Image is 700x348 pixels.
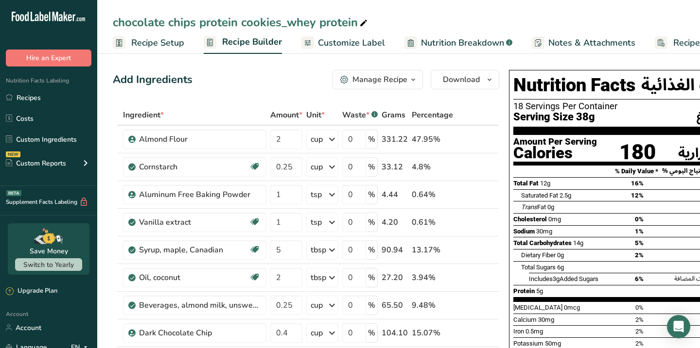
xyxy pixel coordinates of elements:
button: Switch to Yearly [15,258,82,271]
span: 16% [631,180,644,187]
a: Recipe Setup [113,32,184,54]
div: Oil, coconut [139,272,249,283]
div: cup [311,327,323,339]
span: Unit [306,109,325,121]
span: 2% [635,251,644,259]
button: Download [431,70,499,89]
span: 0g [547,203,554,211]
div: 47.95% [412,133,453,145]
a: Notes & Attachments [532,32,635,54]
span: Fat [521,203,546,211]
div: Vanilla extract [139,216,249,228]
span: 5g [536,287,543,295]
span: 2% [635,328,644,335]
a: Recipe Builder [204,31,282,54]
span: 1% [635,228,644,235]
div: 65.50 [382,299,408,311]
div: % Daily Value * [513,166,658,176]
span: 0.5mg [525,328,543,335]
div: tbsp [311,272,326,283]
span: Protein [513,287,535,295]
div: 4.8% [412,161,453,173]
span: Total Fat [513,180,539,187]
div: 3.94% [412,272,453,283]
div: 4.20 [382,216,408,228]
span: Potassium [513,340,543,347]
span: 5% [635,239,644,247]
span: Dietary Fiber [521,251,556,259]
a: Nutrition Breakdown [404,32,512,54]
div: Upgrade Plan [6,286,57,296]
div: cup [311,299,323,311]
div: 331.22 [382,133,408,145]
span: Grams [382,109,405,121]
span: 0% [635,304,644,311]
button: Hire an Expert [6,50,91,66]
div: tsp [311,216,322,228]
div: Calories [513,147,597,160]
div: 90.94 [382,244,408,256]
span: Ingredient [123,109,164,121]
div: 13.17% [412,244,453,256]
div: BETA [6,190,21,196]
span: 6% [635,275,644,282]
span: Iron [513,328,524,335]
div: Amount Per Serving [513,137,597,160]
span: Total Sugars [521,264,556,271]
div: 33.12 [382,161,408,173]
span: Percentage [412,109,453,121]
div: 180 [619,145,656,160]
span: 0g [557,251,564,259]
span: 0mg [548,215,561,223]
span: Recipe Builder [222,35,282,49]
span: 50mg [545,340,561,347]
div: Waste [342,109,378,121]
span: 2% [635,340,644,347]
span: Nutrition Breakdown [421,36,504,50]
span: Cholesterol [513,215,547,223]
div: 0.64% [412,189,453,200]
div: tsp [311,189,322,200]
div: Syrup, maple, Canadian [139,244,249,256]
div: 27.20 [382,272,408,283]
div: 9.48% [412,299,453,311]
div: cup [311,161,323,173]
span: Customize Label [318,36,385,50]
span: Includes Added Sugars [529,275,598,282]
span: Saturated Fat [521,192,558,199]
div: Cornstarch [139,161,249,173]
span: Sodium [513,228,535,235]
div: Add Ingredients [113,72,192,88]
div: 104.10 [382,327,408,339]
div: 15.07% [412,327,453,339]
div: cup [311,133,323,145]
span: 2.5g [560,192,571,199]
div: 4.44 [382,189,408,200]
div: Beverages, almond milk, unsweetened, shelf stable [139,299,261,311]
a: Customize Label [301,32,385,54]
i: Trans [521,203,537,211]
button: Manage Recipe [332,70,423,89]
span: Serving Size 38g [513,111,595,123]
span: Calcium [513,316,537,323]
div: tbsp [311,244,326,256]
div: NEW [6,151,20,157]
div: Manage Recipe [352,74,407,85]
span: 12% [631,192,644,199]
span: 6g [557,264,564,271]
span: 30mg [536,228,552,235]
div: Almond Flour [139,133,261,145]
span: 3g [553,275,560,282]
span: 0mcg [564,304,580,311]
span: 0% [635,215,644,223]
div: 0.61% [412,216,453,228]
div: Dark Chocolate Chip [139,327,261,339]
span: Recipe Setup [131,36,184,50]
span: 2% [635,316,644,323]
div: Aluminum Free Baking Powder [139,189,261,200]
div: Custom Reports [6,158,66,168]
span: 12g [540,180,550,187]
span: 30mg [538,316,554,323]
span: [MEDICAL_DATA] [513,304,562,311]
span: Total Carbohydrates [513,239,572,247]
